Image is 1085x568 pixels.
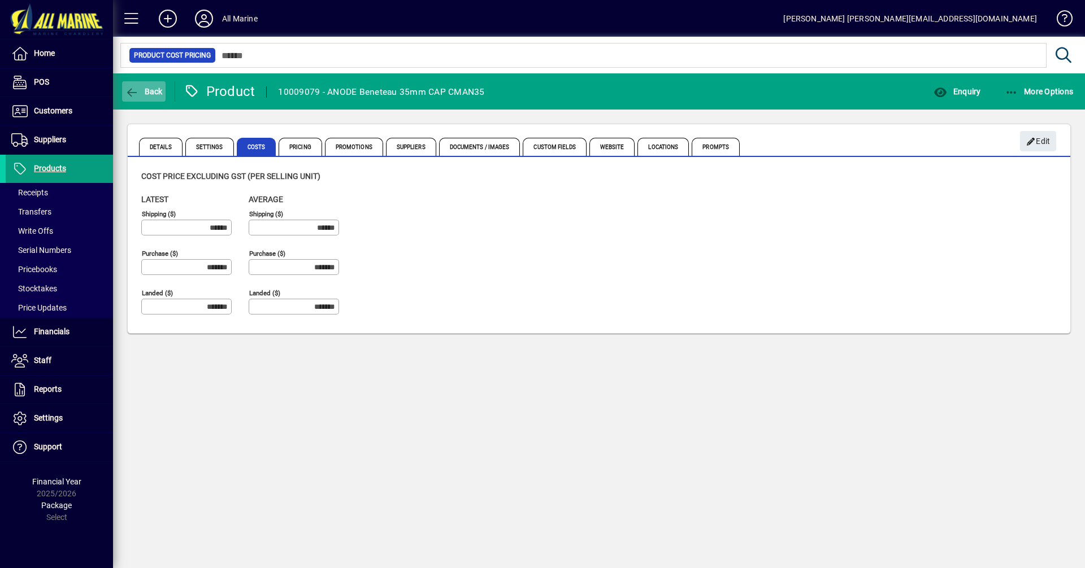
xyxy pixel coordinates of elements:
[34,327,70,336] span: Financials
[6,68,113,97] a: POS
[34,356,51,365] span: Staff
[11,188,48,197] span: Receipts
[141,195,168,204] span: Latest
[692,138,740,156] span: Prompts
[125,87,163,96] span: Back
[11,284,57,293] span: Stocktakes
[1005,87,1074,96] span: More Options
[6,375,113,404] a: Reports
[6,126,113,154] a: Suppliers
[34,49,55,58] span: Home
[11,265,57,274] span: Pricebooks
[150,8,186,29] button: Add
[439,138,520,156] span: Documents / Images
[141,172,320,181] span: Cost price excluding GST (per selling unit)
[34,164,66,173] span: Products
[6,298,113,317] a: Price Updates
[122,81,166,102] button: Back
[184,82,255,101] div: Product
[523,138,586,156] span: Custom Fields
[934,87,980,96] span: Enquiry
[32,477,81,486] span: Financial Year
[931,81,983,102] button: Enquiry
[1048,2,1071,39] a: Knowledge Base
[637,138,689,156] span: Locations
[249,250,285,257] mat-label: Purchase ($)
[11,303,67,312] span: Price Updates
[783,10,1037,28] div: [PERSON_NAME] [PERSON_NAME][EMAIL_ADDRESS][DOMAIN_NAME]
[6,279,113,298] a: Stocktakes
[1020,131,1056,151] button: Edit
[249,210,283,218] mat-label: Shipping ($)
[11,207,51,216] span: Transfers
[11,226,53,235] span: Write Offs
[386,138,436,156] span: Suppliers
[34,442,62,451] span: Support
[249,289,280,297] mat-label: Landed ($)
[249,195,283,204] span: Average
[142,250,178,257] mat-label: Purchase ($)
[186,8,222,29] button: Profile
[6,97,113,125] a: Customers
[1002,81,1077,102] button: More Options
[142,289,173,297] mat-label: Landed ($)
[34,135,66,144] span: Suppliers
[139,138,183,156] span: Details
[113,81,175,102] app-page-header-button: Back
[34,385,62,394] span: Reports
[1026,132,1051,151] span: Edit
[142,210,176,218] mat-label: Shipping ($)
[6,221,113,241] a: Write Offs
[325,138,383,156] span: Promotions
[6,404,113,432] a: Settings
[6,433,113,461] a: Support
[6,260,113,279] a: Pricebooks
[278,83,484,101] div: 10009079 - ANODE Beneteau 35mm CAP CMAN35
[34,413,63,422] span: Settings
[11,246,71,255] span: Serial Numbers
[6,347,113,375] a: Staff
[6,183,113,202] a: Receipts
[6,241,113,260] a: Serial Numbers
[185,138,234,156] span: Settings
[34,106,72,115] span: Customers
[222,10,258,28] div: All Marine
[589,138,635,156] span: Website
[41,501,72,510] span: Package
[237,138,276,156] span: Costs
[134,50,211,61] span: Product Cost Pricing
[6,202,113,221] a: Transfers
[6,318,113,346] a: Financials
[6,40,113,68] a: Home
[279,138,322,156] span: Pricing
[34,77,49,86] span: POS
